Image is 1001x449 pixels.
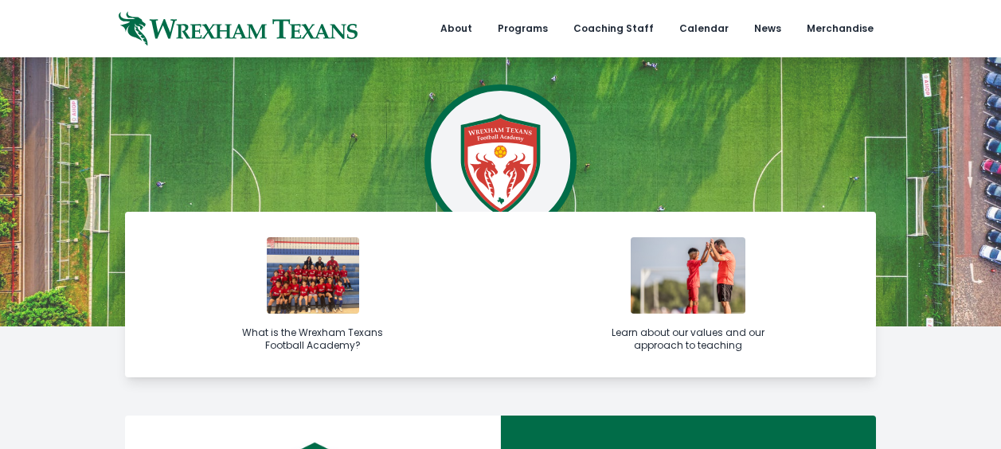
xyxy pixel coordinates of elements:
div: What is the Wrexham Texans Football Academy? [237,326,389,352]
a: Learn about our values and our approach to teaching [501,212,876,377]
img: with-player.jpg [631,237,745,314]
div: Learn about our values and our approach to teaching [612,326,764,352]
a: What is the Wrexham Texans Football Academy? [125,212,500,377]
img: img_6398-1731961969.jpg [267,237,359,314]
